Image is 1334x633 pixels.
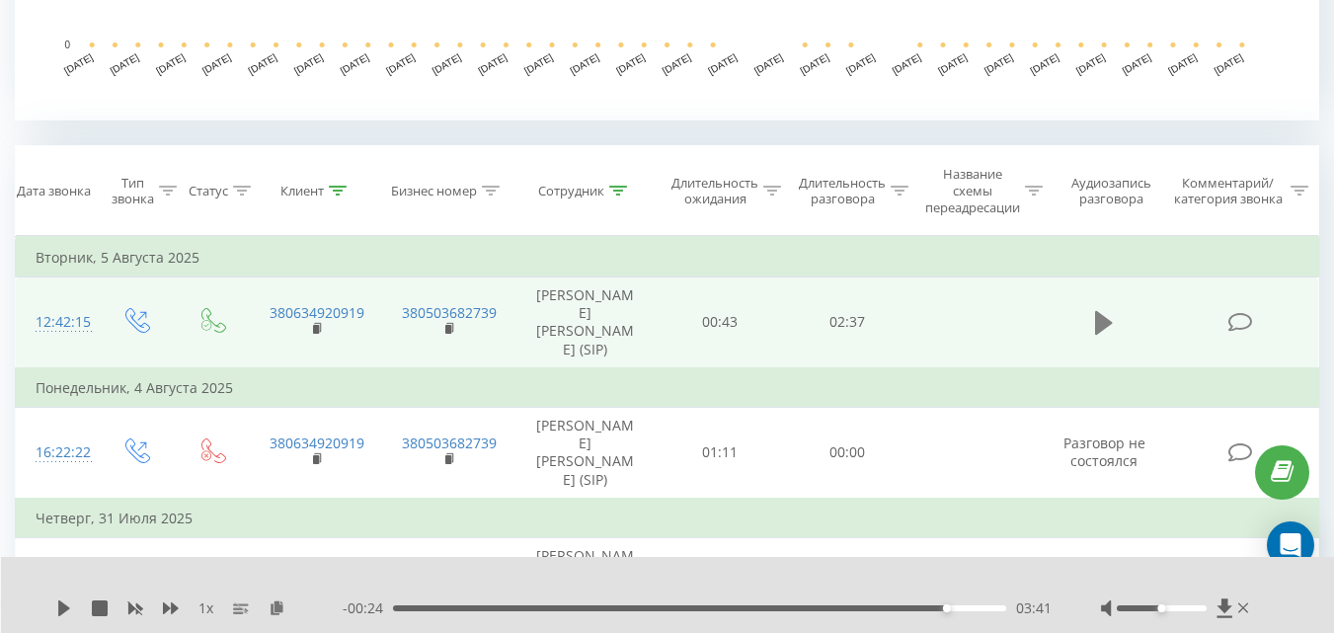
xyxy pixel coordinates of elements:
[657,537,784,628] td: 00:35
[292,51,325,76] text: [DATE]
[280,183,324,199] div: Клиент
[200,51,233,76] text: [DATE]
[657,277,784,368] td: 00:43
[1028,51,1060,76] text: [DATE]
[538,183,604,199] div: Сотрудник
[569,51,601,76] text: [DATE]
[784,537,911,628] td: 11:16
[657,407,784,498] td: 01:11
[1213,51,1245,76] text: [DATE]
[514,407,657,498] td: [PERSON_NAME] [PERSON_NAME] (SIP)
[1074,51,1107,76] text: [DATE]
[784,407,911,498] td: 00:00
[402,434,497,452] a: 380503682739
[391,183,477,199] div: Бизнес номер
[62,51,95,76] text: [DATE]
[476,51,509,76] text: [DATE]
[1170,175,1286,208] div: Комментарий/категория звонка
[112,175,154,208] div: Тип звонка
[246,51,278,76] text: [DATE]
[16,499,1319,538] td: Четверг, 31 Июля 2025
[431,51,463,76] text: [DATE]
[270,303,364,322] a: 380634920919
[402,303,497,322] a: 380503682739
[706,51,739,76] text: [DATE]
[661,51,693,76] text: [DATE]
[36,303,77,342] div: 12:42:15
[891,51,923,76] text: [DATE]
[198,598,213,618] span: 1 x
[1061,175,1161,208] div: Аудиозапись разговора
[1157,604,1165,612] div: Accessibility label
[936,51,969,76] text: [DATE]
[671,175,758,208] div: Длительность ожидания
[799,51,831,76] text: [DATE]
[16,368,1319,408] td: Понедельник, 4 Августа 2025
[17,183,91,199] div: Дата звонка
[844,51,877,76] text: [DATE]
[752,51,785,76] text: [DATE]
[1121,51,1153,76] text: [DATE]
[270,434,364,452] a: 380634920919
[339,51,371,76] text: [DATE]
[925,166,1020,216] div: Название схемы переадресации
[384,51,417,76] text: [DATE]
[799,175,886,208] div: Длительность разговора
[343,598,393,618] span: - 00:24
[154,51,187,76] text: [DATE]
[614,51,647,76] text: [DATE]
[36,434,77,472] div: 16:22:22
[16,238,1319,277] td: Вторник, 5 Августа 2025
[784,277,911,368] td: 02:37
[189,183,228,199] div: Статус
[943,604,951,612] div: Accessibility label
[1166,51,1199,76] text: [DATE]
[514,537,657,628] td: [PERSON_NAME] [PERSON_NAME] (SIP)
[982,51,1015,76] text: [DATE]
[514,277,657,368] td: [PERSON_NAME] [PERSON_NAME] (SIP)
[1063,434,1145,470] span: Разговор не состоялся
[109,51,141,76] text: [DATE]
[522,51,555,76] text: [DATE]
[64,40,70,50] text: 0
[1016,598,1052,618] span: 03:41
[1267,521,1314,569] div: Open Intercom Messenger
